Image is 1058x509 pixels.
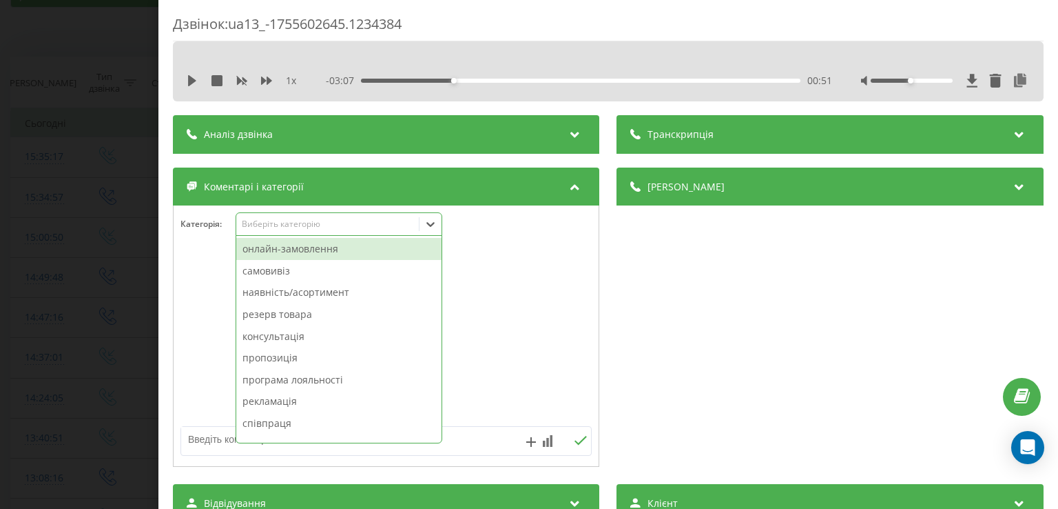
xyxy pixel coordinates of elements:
div: Open Intercom Messenger [1011,431,1044,464]
div: резерв товара [236,303,442,326]
div: самовивіз [236,260,442,282]
div: Дзвінок : ua13_-1755602645.1234384 [173,14,1044,41]
div: онлайн-замовлення [236,238,442,260]
span: 00:51 [807,74,832,88]
span: Коментарі і категорії [204,180,304,194]
span: Транскрипція [648,128,714,141]
div: Accessibility label [908,78,913,83]
div: резерв столика [236,435,442,457]
div: програма лояльності [236,369,442,391]
div: пропозиція [236,347,442,369]
span: Аналіз дзвінка [204,128,273,141]
span: [PERSON_NAME] [648,180,725,194]
span: 1 x [286,74,296,88]
div: наявність/асортимент [236,281,442,303]
div: Accessibility label [452,78,457,83]
h4: Категорія : [180,219,236,229]
div: консультація [236,326,442,348]
div: Виберіть категорію [242,219,414,230]
div: рекламація [236,390,442,412]
span: - 03:07 [326,74,362,88]
div: співпраця [236,412,442,435]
